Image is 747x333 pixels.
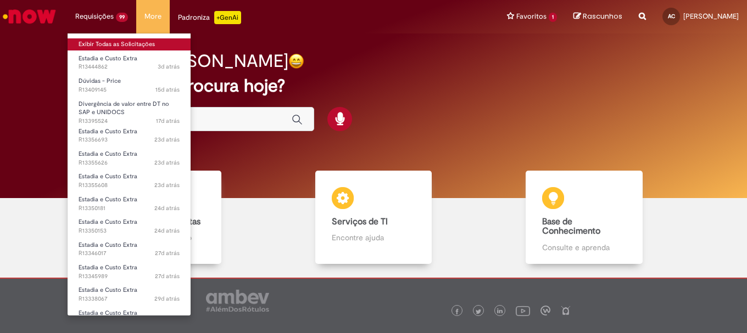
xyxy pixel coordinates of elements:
span: Estadia e Custo Extra [79,241,137,249]
span: R13409145 [79,86,180,94]
span: AC [668,13,675,20]
a: Aberto R13444862 : Estadia e Custo Extra [68,53,191,73]
span: 24d atrás [154,227,180,235]
span: 27d atrás [155,272,180,280]
span: 15d atrás [155,86,180,94]
a: Aberto R13350153 : Estadia e Custo Extra [68,216,191,236]
a: Catálogo de Ofertas Abra uma solicitação [58,171,268,264]
img: logo_footer_naosei.png [561,306,571,315]
a: Aberto R13345989 : Estadia e Custo Extra [68,262,191,282]
time: 01/08/2025 14:32:34 [155,272,180,280]
span: Estadia e Custo Extra [79,150,137,158]
span: 27d atrás [155,249,180,257]
span: Estadia e Custo Extra [79,263,137,272]
img: happy-face.png [288,53,304,69]
b: Base de Conhecimento [542,216,600,237]
span: Requisições [75,11,114,22]
a: Serviços de TI Encontre ajuda [268,171,478,264]
span: Estadia e Custo Extra [79,218,137,226]
ul: Requisições [67,33,191,316]
img: logo_footer_ambev_rotulo_gray.png [206,290,269,312]
span: Estadia e Custo Extra [79,54,137,63]
span: R13444862 [79,63,180,71]
span: R13395524 [79,117,180,126]
span: R13350153 [79,227,180,235]
span: 23d atrás [154,181,180,189]
span: Estadia e Custo Extra [79,286,137,294]
a: Base de Conhecimento Consulte e aprenda [479,171,689,264]
time: 25/08/2025 15:09:15 [158,63,180,71]
p: +GenAi [214,11,241,24]
time: 05/08/2025 14:06:13 [154,181,180,189]
a: Aberto R13350181 : Estadia e Custo Extra [68,194,191,214]
span: R13356693 [79,136,180,144]
p: Consulte e aprenda [542,242,626,253]
a: Aberto R13355608 : Estadia e Custo Extra [68,171,191,191]
a: Rascunhos [573,12,622,22]
b: Serviços de TI [332,216,388,227]
time: 11/08/2025 11:17:41 [156,117,180,125]
span: Favoritos [516,11,547,22]
p: Encontre ajuda [332,232,415,243]
span: 3d atrás [158,63,180,71]
span: Estadia e Custo Extra [79,309,137,317]
time: 05/08/2025 16:30:39 [154,136,180,144]
time: 05/08/2025 14:09:11 [154,159,180,167]
span: 23d atrás [154,136,180,144]
span: 1 [549,13,557,22]
span: 17d atrás [156,117,180,125]
img: logo_footer_linkedin.png [497,308,503,315]
span: R13346017 [79,249,180,258]
span: [PERSON_NAME] [683,12,739,21]
a: Aberto R13395524 : Divergência de valor entre DT no SAP e UNIDOCS [68,98,191,122]
span: Estadia e Custo Extra [79,172,137,180]
h2: O que você procura hoje? [78,76,669,95]
span: R13345989 [79,272,180,281]
span: Dúvidas - Price [79,77,121,85]
a: Aberto R13338047 : Estadia e Custo Extra [68,307,191,328]
span: 23d atrás [154,159,180,167]
img: logo_footer_workplace.png [540,306,550,315]
time: 01/08/2025 14:36:04 [155,249,180,257]
time: 04/08/2025 11:14:11 [154,204,180,212]
a: Exibir Todas as Solicitações [68,38,191,50]
img: ServiceNow [1,5,58,27]
span: Rascunhos [583,11,622,21]
span: R13355608 [79,181,180,190]
img: logo_footer_twitter.png [476,309,481,314]
span: More [144,11,161,22]
time: 13/08/2025 12:33:05 [155,86,180,94]
a: Aberto R13338067 : Estadia e Custo Extra [68,284,191,304]
span: R13350181 [79,204,180,213]
div: Padroniza [178,11,241,24]
a: Aberto R13355626 : Estadia e Custo Extra [68,148,191,168]
a: Aberto R13356693 : Estadia e Custo Extra [68,126,191,146]
a: Aberto R13346017 : Estadia e Custo Extra [68,239,191,259]
span: R13355626 [79,159,180,167]
span: 29d atrás [154,295,180,303]
span: R13338067 [79,295,180,303]
time: 04/08/2025 11:10:48 [154,227,180,235]
span: Estadia e Custo Extra [79,195,137,204]
span: Divergência de valor entre DT no SAP e UNIDOCS [79,100,169,117]
span: Estadia e Custo Extra [79,127,137,136]
img: logo_footer_facebook.png [454,309,460,314]
span: 24d atrás [154,204,180,212]
a: Aberto R13409145 : Dúvidas - Price [68,75,191,95]
time: 30/07/2025 14:52:56 [154,295,180,303]
img: logo_footer_youtube.png [516,303,530,318]
span: 99 [116,13,128,22]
